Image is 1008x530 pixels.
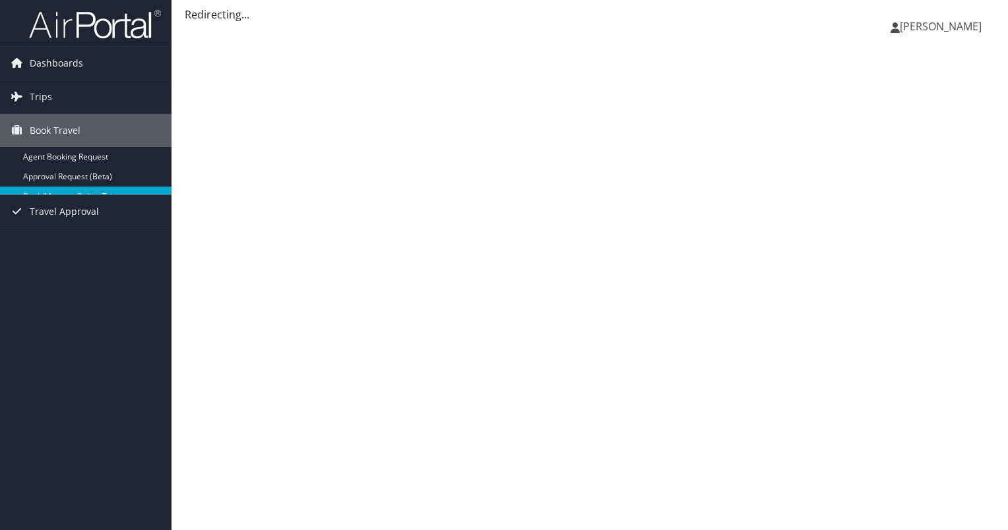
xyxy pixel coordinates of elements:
div: Redirecting... [185,7,995,22]
span: Trips [30,80,52,113]
span: [PERSON_NAME] [900,19,982,34]
span: Dashboards [30,47,83,80]
a: [PERSON_NAME] [891,7,995,46]
img: airportal-logo.png [29,9,161,40]
span: Book Travel [30,114,80,147]
span: Travel Approval [30,195,99,228]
